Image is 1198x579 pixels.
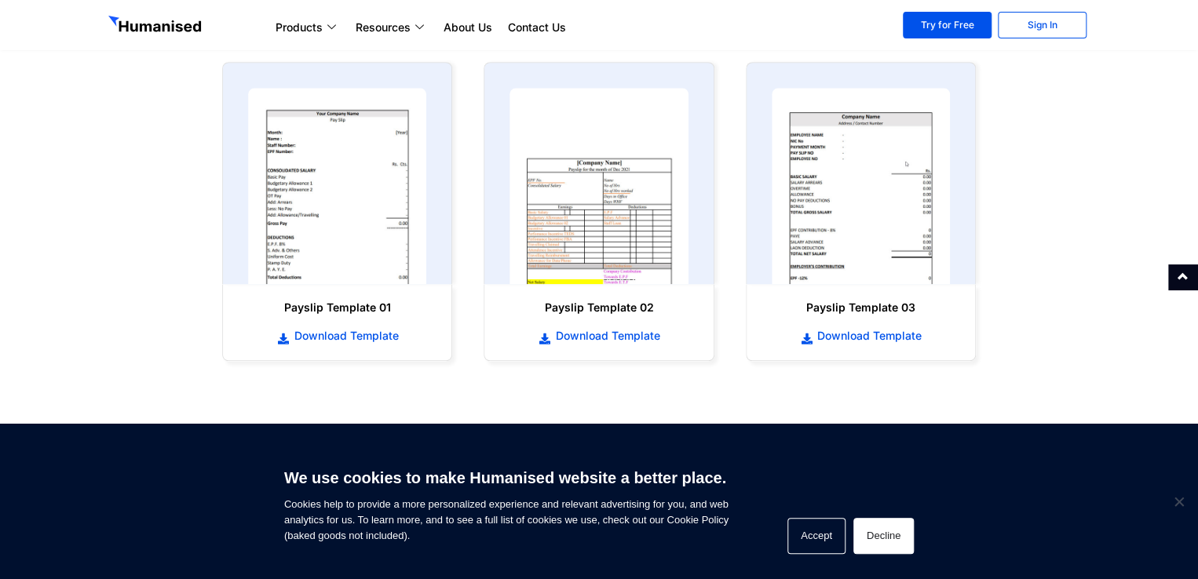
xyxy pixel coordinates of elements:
[762,300,959,315] h6: Payslip Template 03
[239,327,436,344] a: Download Template
[500,18,574,37] a: Contact Us
[762,327,959,344] a: Download Template
[436,18,500,37] a: About Us
[998,12,1087,38] a: Sign In
[1171,493,1186,509] span: Decline
[348,18,436,37] a: Resources
[903,12,992,38] a: Try for Free
[787,518,846,554] button: Accept
[268,18,348,37] a: Products
[500,327,697,344] a: Download Template
[853,518,914,554] button: Decline
[510,88,688,284] img: payslip template
[772,88,950,284] img: payslip template
[813,328,922,344] span: Download Template
[284,459,729,544] span: Cookies help to provide a more personalized experience and relevant advertising for you, and web ...
[108,16,204,36] img: GetHumanised Logo
[500,300,697,315] h6: Payslip Template 02
[284,467,729,489] h6: We use cookies to make Humanised website a better place.
[248,88,426,284] img: payslip template
[239,300,436,315] h6: Payslip Template 01
[552,328,660,344] span: Download Template
[290,328,398,344] span: Download Template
